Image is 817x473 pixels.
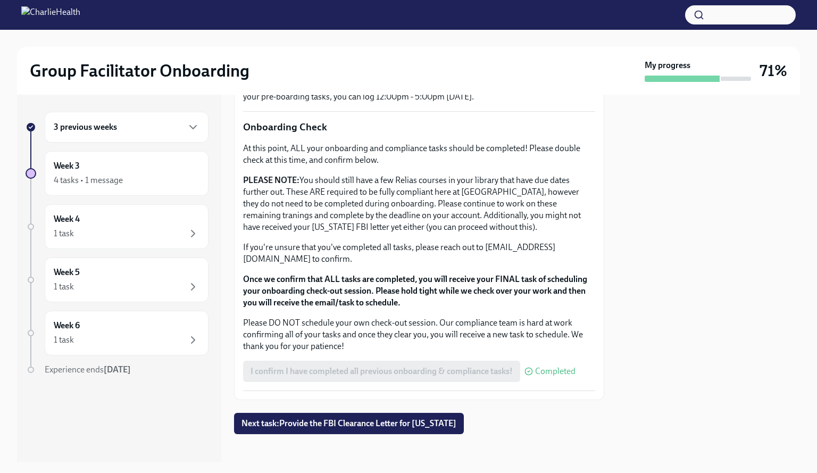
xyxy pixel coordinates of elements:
[26,204,209,249] a: Week 41 task
[26,311,209,355] a: Week 61 task
[45,364,131,375] span: Experience ends
[243,120,595,134] p: Onboarding Check
[54,267,80,278] h6: Week 5
[54,320,80,331] h6: Week 6
[54,228,74,239] div: 1 task
[645,60,690,71] strong: My progress
[30,60,249,81] h2: Group Facilitator Onboarding
[54,121,117,133] h6: 3 previous weeks
[54,175,123,186] div: 4 tasks • 1 message
[26,258,209,302] a: Week 51 task
[104,364,131,375] strong: [DATE]
[54,160,80,172] h6: Week 3
[54,334,74,346] div: 1 task
[535,367,576,376] span: Completed
[243,175,595,233] p: You should still have a few Relias courses in your library that have due dates further out. These...
[243,274,587,308] strong: Once we confirm that ALL tasks are completed, you will receive your FINAL task of scheduling your...
[234,413,464,434] button: Next task:Provide the FBI Clearance Letter for [US_STATE]
[243,242,595,265] p: If you're unsure that you've completed all tasks, please reach out to [EMAIL_ADDRESS][DOMAIN_NAME...
[760,61,787,80] h3: 71%
[241,418,456,429] span: Next task : Provide the FBI Clearance Letter for [US_STATE]
[243,317,595,352] p: Please DO NOT schedule your own check-out session. Our compliance team is hard at work confirming...
[54,213,80,225] h6: Week 4
[243,175,299,185] strong: PLEASE NOTE:
[21,6,80,23] img: CharlieHealth
[26,151,209,196] a: Week 34 tasks • 1 message
[54,281,74,293] div: 1 task
[243,143,595,166] p: At this point, ALL your onboarding and compliance tasks should be completed! Please double check ...
[45,112,209,143] div: 3 previous weeks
